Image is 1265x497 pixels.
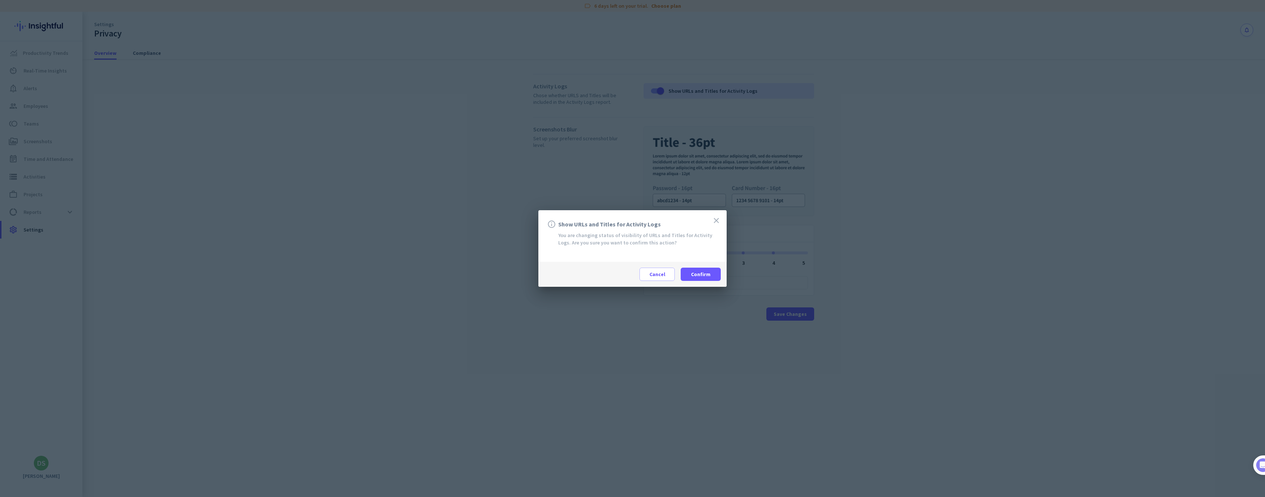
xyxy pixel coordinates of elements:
span: Confirm [691,271,710,278]
i: info [547,220,556,229]
span: Show URLs and Titles for Activity Logs [558,221,661,227]
button: Cancel [639,268,675,281]
i: close [712,216,721,225]
div: You are changing status of visibility of URLs and Titles for Activity Logs. Are you sure you want... [547,232,718,246]
span: Cancel [649,271,665,278]
button: Confirm [681,268,721,281]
